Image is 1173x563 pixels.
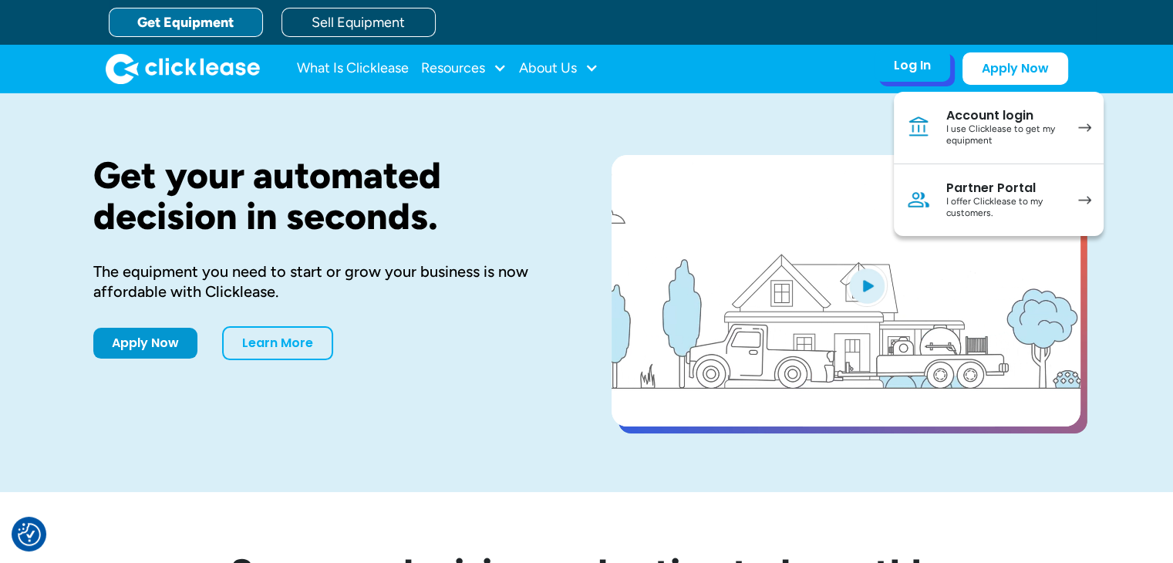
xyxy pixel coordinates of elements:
[519,53,598,84] div: About Us
[946,108,1063,123] div: Account login
[106,53,260,84] img: Clicklease logo
[93,328,197,359] a: Apply Now
[894,58,931,73] div: Log In
[906,187,931,212] img: Person icon
[421,53,507,84] div: Resources
[946,196,1063,220] div: I offer Clicklease to my customers.
[297,53,409,84] a: What Is Clicklease
[222,326,333,360] a: Learn More
[906,115,931,140] img: Bank icon
[612,155,1080,426] a: open lightbox
[946,123,1063,147] div: I use Clicklease to get my equipment
[93,155,562,237] h1: Get your automated decision in seconds.
[1078,123,1091,132] img: arrow
[106,53,260,84] a: home
[894,164,1104,236] a: Partner PortalI offer Clicklease to my customers.
[18,523,41,546] button: Consent Preferences
[962,52,1068,85] a: Apply Now
[894,92,1104,164] a: Account loginI use Clicklease to get my equipment
[109,8,263,37] a: Get Equipment
[894,92,1104,236] nav: Log In
[93,261,562,302] div: The equipment you need to start or grow your business is now affordable with Clicklease.
[18,523,41,546] img: Revisit consent button
[281,8,436,37] a: Sell Equipment
[1078,196,1091,204] img: arrow
[946,180,1063,196] div: Partner Portal
[846,264,888,307] img: Blue play button logo on a light blue circular background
